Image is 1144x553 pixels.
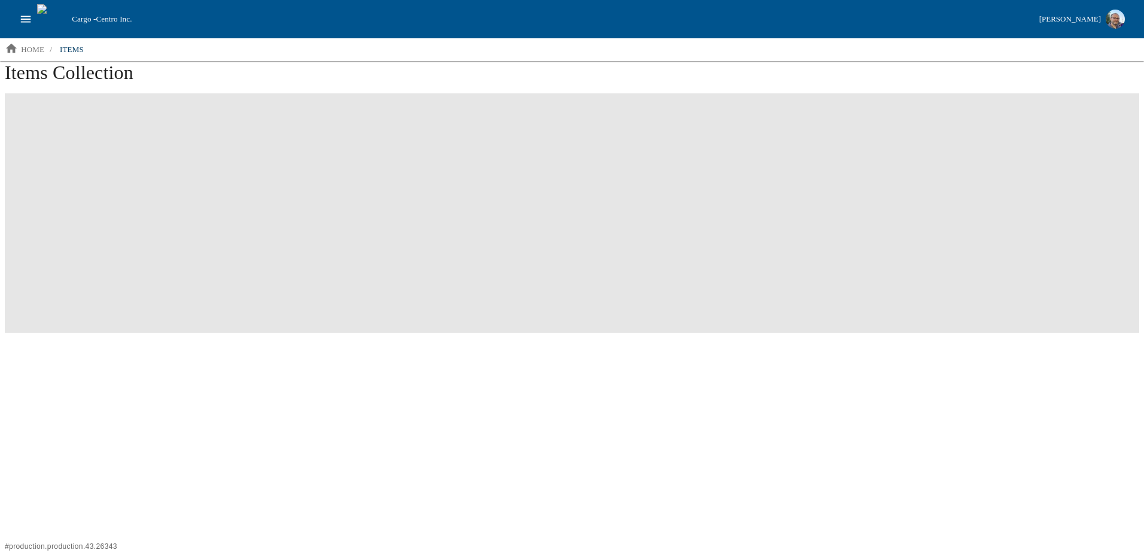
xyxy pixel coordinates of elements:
button: [PERSON_NAME] [1035,6,1130,32]
p: items [60,44,84,56]
p: home [21,44,44,56]
span: Centro Inc. [96,14,132,23]
img: Profile image [1106,10,1125,29]
div: [PERSON_NAME] [1039,13,1101,26]
div: Cargo - [67,13,1034,25]
a: items [53,40,91,59]
h1: Items Collection [5,61,1139,93]
li: / [50,44,52,56]
button: open drawer [14,8,37,31]
img: cargo logo [37,4,67,34]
